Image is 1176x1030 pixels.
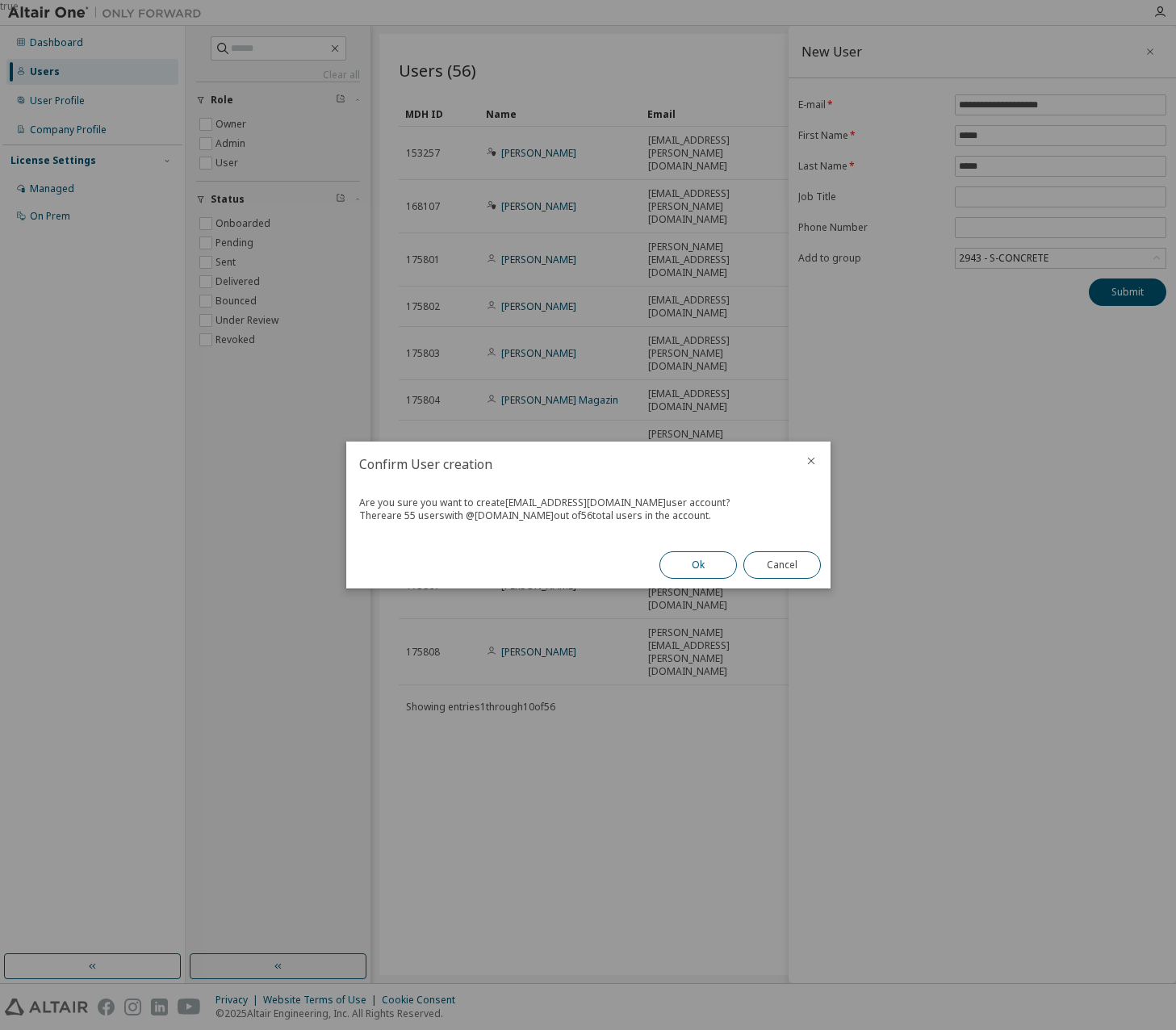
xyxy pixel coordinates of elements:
[659,551,737,579] button: Ok
[805,454,818,467] button: close
[359,496,818,509] div: Are you sure you want to create [EMAIL_ADDRESS][DOMAIN_NAME] user account?
[346,442,792,487] h2: Confirm User creation
[359,509,818,522] div: There are 55 users with @ [DOMAIN_NAME] out of 56 total users in the account.
[743,551,821,579] button: Cancel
